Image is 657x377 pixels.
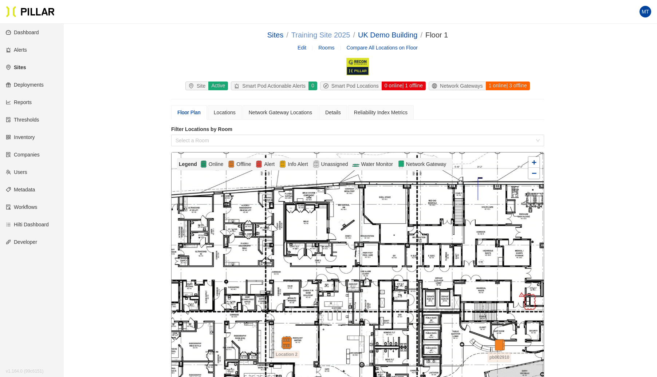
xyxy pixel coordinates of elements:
a: Compare All Locations on Floor [347,45,418,51]
a: solutionCompanies [6,152,40,158]
span: / [420,31,422,39]
span: Unassigned [320,160,350,168]
a: environmentSites [6,64,26,70]
div: Legend [179,160,200,168]
a: teamUsers [6,169,27,175]
img: Unassigned [312,160,320,168]
a: alertAlerts [6,47,27,53]
div: Floor Plan [177,108,201,116]
div: Smart Pod Actionable Alerts [231,82,308,90]
div: Location 2 [274,336,299,349]
span: pb002910 [488,352,511,362]
a: Training Site 2025 [291,31,350,39]
a: Zoom out [528,168,539,179]
a: auditWorkflows [6,204,37,210]
img: gateway-offline.d96533cd.svg [493,339,506,352]
span: Water Monitor [359,160,394,168]
img: Flow-Monitor [352,160,359,168]
span: global [432,83,440,88]
img: Alert [255,160,263,168]
span: + [532,158,536,167]
span: / [353,31,355,39]
span: Alert [263,160,276,168]
div: Network Gateway Locations [249,108,312,116]
div: 0 online | 1 offline [381,82,426,90]
a: Rooms [318,45,334,51]
a: exceptionThresholds [6,117,39,123]
a: dashboardDashboard [6,29,39,35]
div: 1 online | 3 offline [485,82,530,90]
a: Edit [298,44,306,52]
a: qrcodeInventory [6,134,35,140]
a: giftDeployments [6,82,44,88]
img: Online [200,160,207,168]
div: Smart Pod Locations [320,82,382,90]
div: pb002910 [487,339,512,344]
span: compass [323,83,331,88]
span: Info Alert [286,160,309,168]
img: Alert [279,160,286,168]
span: Network Gateway [405,160,448,168]
a: barsHilti Dashboard [6,222,49,227]
img: Pillar Technologies [6,6,55,17]
div: Active [208,82,228,90]
a: tagMetadata [6,187,35,193]
div: Locations [214,108,236,116]
div: Site [186,82,208,90]
div: 0 [308,82,317,90]
span: Floor 1 [425,31,448,39]
span: Online [207,160,225,168]
label: Filter Locations by Room [171,126,544,133]
span: / [286,31,288,39]
span: alert [234,83,242,88]
span: Offline [235,160,252,168]
a: Zoom in [528,157,539,168]
span: environment [189,83,197,88]
a: UK Demo Building [358,31,417,39]
img: pod-offline.df94d192.svg [280,336,293,349]
span: − [532,168,536,178]
a: alertSmart Pod Actionable Alerts0 [229,82,318,90]
img: Recon Pillar Construction [346,57,369,76]
a: line-chartReports [6,99,32,105]
span: MT [642,6,649,17]
span: Location 2 [274,351,299,358]
div: Details [325,108,341,116]
div: Network Gateways [429,82,485,90]
img: Network Gateway [397,160,405,168]
div: Reliability Index Metrics [354,108,408,116]
img: Offline [228,160,235,168]
a: apiDeveloper [6,239,37,245]
a: Sites [267,31,283,39]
